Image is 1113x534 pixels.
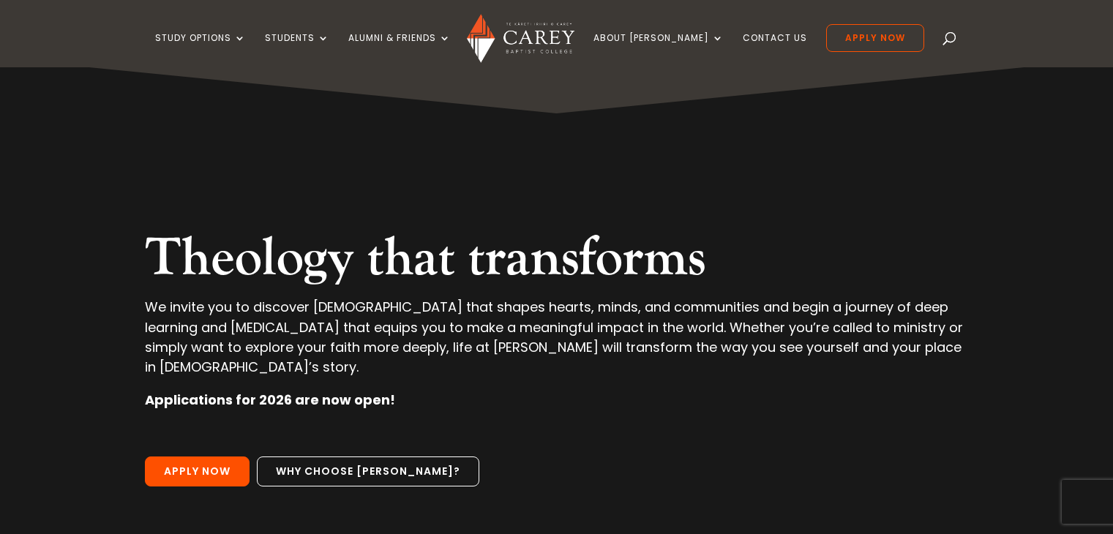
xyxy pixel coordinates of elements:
a: Students [265,33,329,67]
a: Apply Now [145,456,250,487]
strong: Applications for 2026 are now open! [145,391,395,409]
a: Apply Now [826,24,924,52]
a: Contact Us [743,33,807,67]
a: Study Options [155,33,246,67]
a: Why choose [PERSON_NAME]? [257,456,479,487]
img: Carey Baptist College [467,14,574,63]
h2: Theology that transforms [145,227,967,297]
a: About [PERSON_NAME] [593,33,724,67]
p: We invite you to discover [DEMOGRAPHIC_DATA] that shapes hearts, minds, and communities and begin... [145,297,967,390]
a: Alumni & Friends [348,33,451,67]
